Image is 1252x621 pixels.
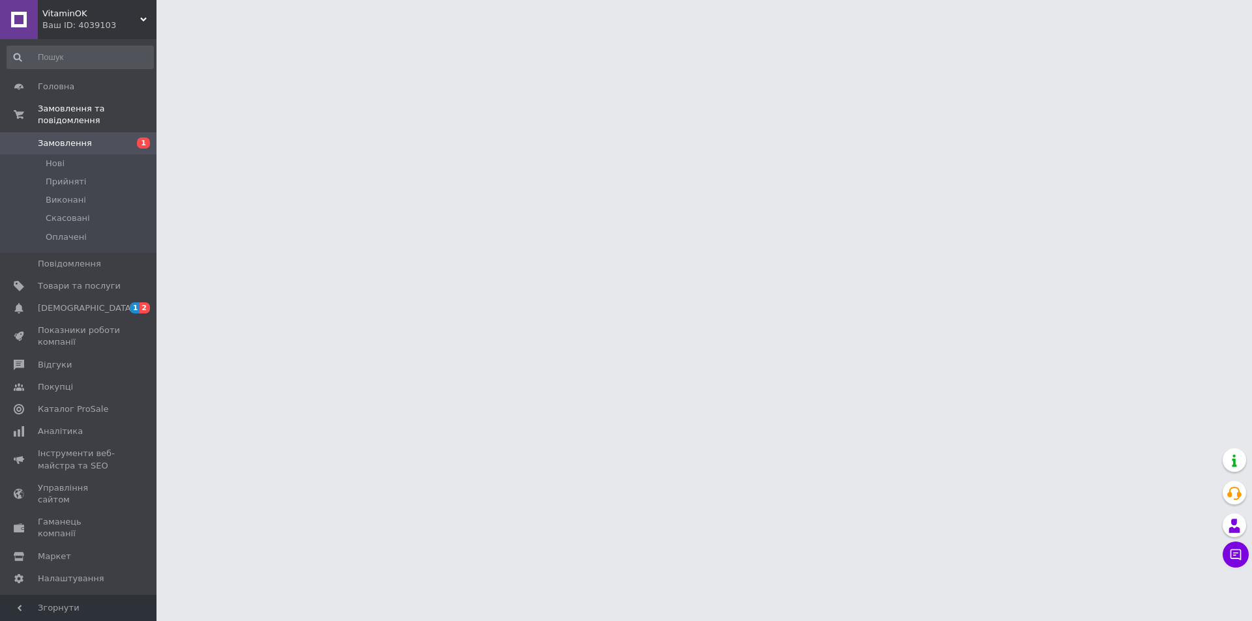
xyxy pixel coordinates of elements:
span: Товари та послуги [38,280,121,292]
span: 1 [137,137,150,149]
span: Аналітика [38,426,83,437]
button: Чат з покупцем [1223,542,1249,568]
span: Нові [46,158,65,169]
span: Каталог ProSale [38,403,108,415]
span: Замовлення та повідомлення [38,103,156,126]
span: Оплачені [46,231,87,243]
span: Виконані [46,194,86,206]
span: [DEMOGRAPHIC_DATA] [38,302,134,314]
span: Головна [38,81,74,93]
span: Замовлення [38,137,92,149]
span: Інструменти веб-майстра та SEO [38,448,121,471]
div: Ваш ID: 4039103 [42,20,156,31]
span: Повідомлення [38,258,101,270]
span: 1 [130,302,140,313]
span: Покупці [38,381,73,393]
span: Відгуки [38,359,72,371]
span: Маркет [38,551,71,562]
span: Скасовані [46,212,90,224]
span: Показники роботи компанії [38,325,121,348]
span: Налаштування [38,573,104,585]
span: Гаманець компанії [38,516,121,540]
span: VitaminOK [42,8,140,20]
span: Управління сайтом [38,482,121,506]
span: Прийняті [46,176,86,188]
span: 2 [140,302,150,313]
input: Пошук [7,46,154,69]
